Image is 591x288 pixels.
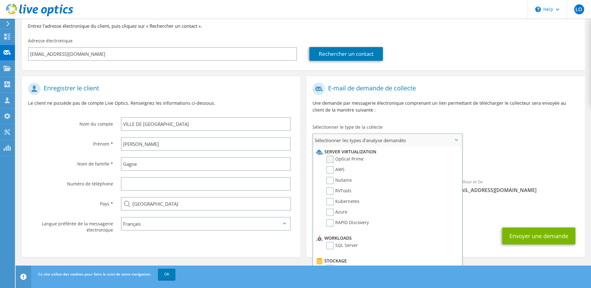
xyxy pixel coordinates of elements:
label: Prénom * [28,137,113,147]
a: OK [158,269,175,280]
li: Workloads [315,234,458,242]
button: Envoyer une demande [502,228,575,244]
p: Le client ne possède pas de compte Live Optics. Renseignez les informations ci-dessous. [28,100,294,107]
label: RAPID Discovery [326,219,369,227]
svg: \n [535,7,541,12]
a: Rechercher un contact [309,47,383,61]
div: Vers [306,175,446,197]
li: Server Virtualization [315,148,458,156]
h1: E-mail de demande de collecte [312,83,575,95]
label: Sélectionner le type de la collecte [312,124,383,130]
label: RVTools [326,187,351,195]
label: Nutanix [326,177,352,184]
label: CLARiiON/VNX [326,265,365,272]
label: SQL Server [326,242,358,249]
label: Pays * [28,197,113,207]
div: CC et Répondre à [306,200,584,221]
div: Expéditeur et De [446,175,585,197]
h1: Enregistrer le client [28,83,291,95]
label: Azure [326,209,347,216]
h3: Entrez l'adresse électronique du client, puis cliquez sur « Rechercher un contact ». [28,22,579,29]
span: Sélectionner les types d'analyse demandés [313,134,461,146]
div: Collectes demandées [306,149,584,172]
label: Kubernetes [326,198,360,205]
label: Optical Prime [326,156,364,163]
label: Numéro de téléphone [28,177,113,187]
label: AWS [326,166,345,174]
span: Ce site utilise des cookies pour faire le suivi de votre navigation. [38,271,151,277]
label: Nom de famille * [28,157,113,167]
p: Une demande par messagerie électronique comprenant un lien permettant de télécharger le collecteu... [312,100,578,113]
span: [EMAIL_ADDRESS][DOMAIN_NAME] [452,187,579,194]
li: Stockage [315,257,458,265]
label: Nom du compte [28,117,113,127]
span: LO [574,4,584,14]
label: Langue préférée de la messagerie électronique [28,217,113,233]
label: Adresse électronique [28,38,73,44]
